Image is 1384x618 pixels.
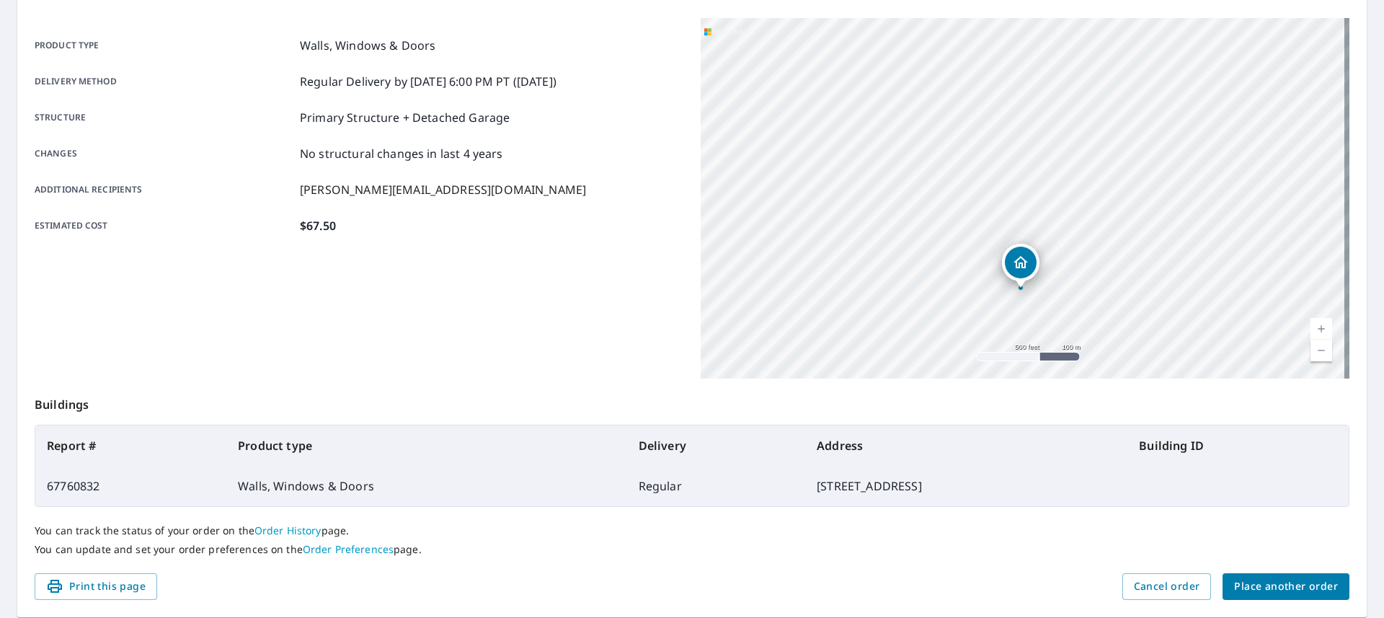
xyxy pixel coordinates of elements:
p: Product type [35,37,294,54]
p: Delivery method [35,73,294,90]
span: Place another order [1234,578,1338,596]
span: Print this page [46,578,146,596]
p: [PERSON_NAME][EMAIL_ADDRESS][DOMAIN_NAME] [300,181,586,198]
p: Structure [35,109,294,126]
div: Dropped pin, building 1, Residential property, 61 Bullet Hole Rd Carmel, NY 10512 [1002,244,1039,288]
p: No structural changes in last 4 years [300,145,503,162]
p: Changes [35,145,294,162]
p: $67.50 [300,217,336,234]
p: Walls, Windows & Doors [300,37,435,54]
th: Product type [226,425,626,466]
p: Additional recipients [35,181,294,198]
a: Current Level 16, Zoom In [1310,318,1332,340]
button: Cancel order [1122,573,1212,600]
th: Report # [35,425,226,466]
th: Building ID [1127,425,1349,466]
span: Cancel order [1134,578,1200,596]
td: Walls, Windows & Doors [226,466,626,506]
a: Order Preferences [303,542,394,556]
p: Estimated cost [35,217,294,234]
p: You can update and set your order preferences on the page. [35,543,1349,556]
p: You can track the status of your order on the page. [35,524,1349,537]
p: Buildings [35,379,1349,425]
td: [STREET_ADDRESS] [805,466,1127,506]
p: Primary Structure + Detached Garage [300,109,510,126]
td: Regular [627,466,806,506]
a: Order History [254,524,321,537]
p: Regular Delivery by [DATE] 6:00 PM PT ([DATE]) [300,73,556,90]
th: Delivery [627,425,806,466]
td: 67760832 [35,466,226,506]
button: Place another order [1223,573,1349,600]
button: Print this page [35,573,157,600]
a: Current Level 16, Zoom Out [1310,340,1332,361]
th: Address [805,425,1127,466]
